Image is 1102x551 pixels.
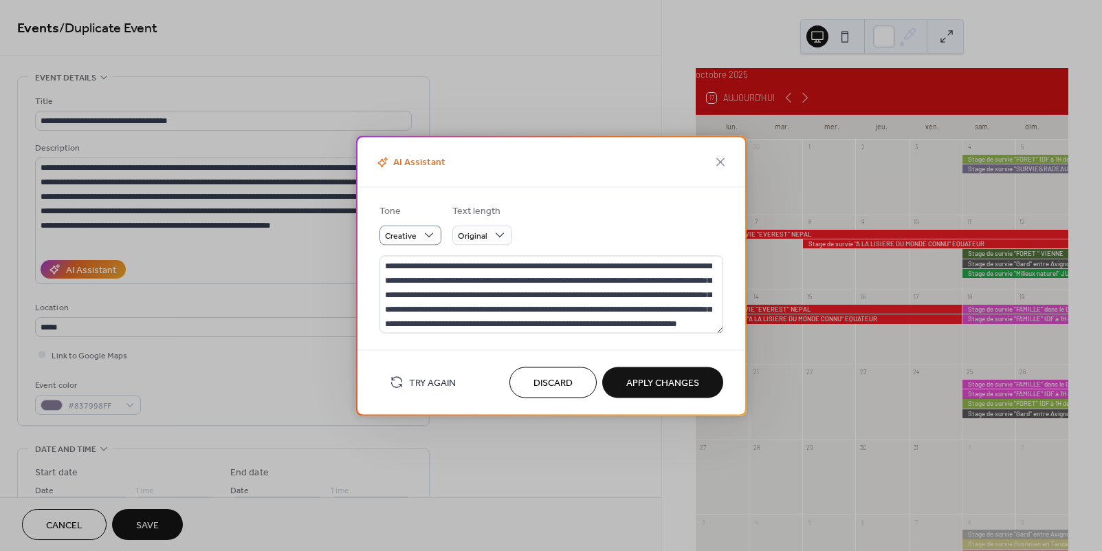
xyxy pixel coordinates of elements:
[385,228,417,244] span: Creative
[458,228,487,244] span: Original
[379,371,466,393] button: Try Again
[533,376,573,391] span: Discard
[374,155,445,171] span: AI Assistant
[509,367,597,398] button: Discard
[602,367,723,398] button: Apply Changes
[626,376,699,391] span: Apply Changes
[379,204,439,218] div: Tone
[452,204,509,218] div: Text length
[409,376,456,391] span: Try Again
